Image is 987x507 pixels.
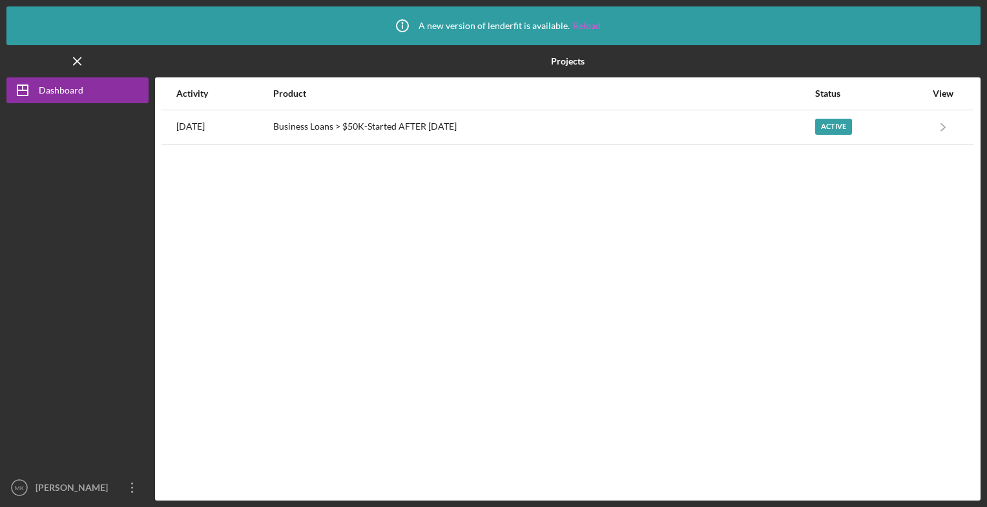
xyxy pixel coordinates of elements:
[815,119,852,135] div: Active
[927,88,959,99] div: View
[386,10,601,42] div: A new version of lenderfit is available.
[273,111,814,143] div: Business Loans > $50K-Started AFTER [DATE]
[176,88,272,99] div: Activity
[6,77,149,103] button: Dashboard
[815,88,926,99] div: Status
[176,121,205,132] time: 2025-09-20 22:18
[273,88,814,99] div: Product
[6,475,149,501] button: MK[PERSON_NAME]
[15,484,25,492] text: MK
[39,77,83,106] div: Dashboard
[573,21,601,31] a: Reload
[32,475,116,504] div: [PERSON_NAME]
[551,56,585,66] b: Projects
